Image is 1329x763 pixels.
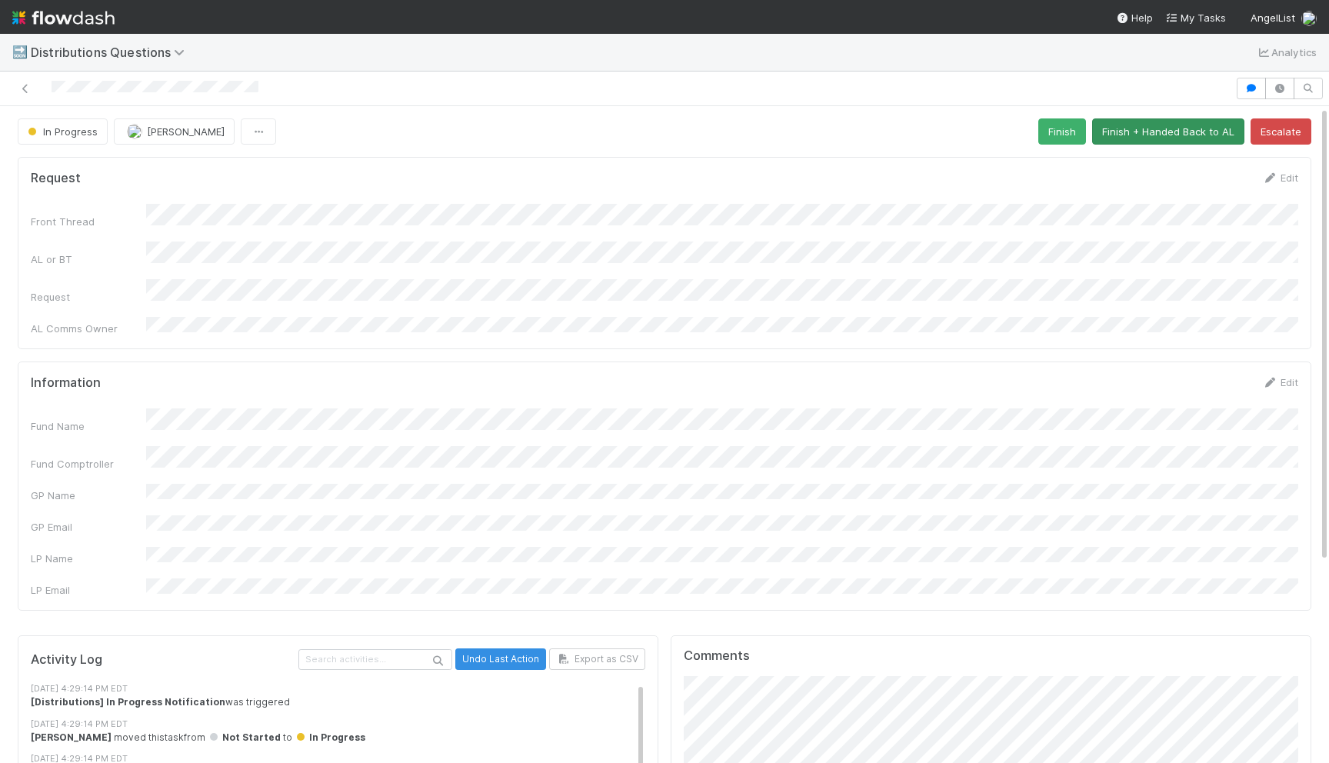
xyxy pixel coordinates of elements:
button: Escalate [1251,118,1311,145]
h5: Comments [684,648,1298,664]
img: avatar_ad9da010-433a-4b4a-a484-836c288de5e1.png [127,124,142,139]
div: LP Name [31,551,146,566]
strong: [Distributions] In Progress Notification [31,696,225,708]
div: LP Email [31,582,146,598]
h5: Activity Log [31,652,295,668]
button: Finish + Handed Back to AL [1092,118,1244,145]
strong: [PERSON_NAME] [31,731,112,743]
a: Edit [1262,376,1298,388]
div: AL Comms Owner [31,321,146,336]
div: was triggered [31,695,645,709]
img: logo-inverted-e16ddd16eac7371096b0.svg [12,5,115,31]
button: In Progress [18,118,108,145]
a: Analytics [1256,43,1317,62]
a: My Tasks [1165,10,1226,25]
a: Edit [1262,172,1298,184]
button: Export as CSV [549,648,645,670]
span: In Progress [25,125,98,138]
button: Undo Last Action [455,648,546,670]
div: [DATE] 4:29:14 PM EDT [31,718,645,731]
div: GP Email [31,519,146,535]
input: Search activities... [298,649,452,670]
span: My Tasks [1165,12,1226,24]
h5: Information [31,375,101,391]
h5: Request [31,171,81,186]
div: GP Name [31,488,146,503]
span: Distributions Questions [31,45,192,60]
div: Front Thread [31,214,146,229]
div: Fund Comptroller [31,456,146,471]
span: AngelList [1251,12,1295,24]
span: [PERSON_NAME] [147,125,225,138]
span: 🔜 [12,45,28,58]
div: Help [1116,10,1153,25]
span: Not Started [208,731,281,743]
button: Finish [1038,118,1086,145]
div: Fund Name [31,418,146,434]
img: avatar_ad9da010-433a-4b4a-a484-836c288de5e1.png [1301,11,1317,26]
button: [PERSON_NAME] [114,118,235,145]
div: moved this task from to [31,731,645,745]
span: In Progress [295,731,365,743]
div: [DATE] 4:29:14 PM EDT [31,682,645,695]
div: Request [31,289,146,305]
div: AL or BT [31,252,146,267]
